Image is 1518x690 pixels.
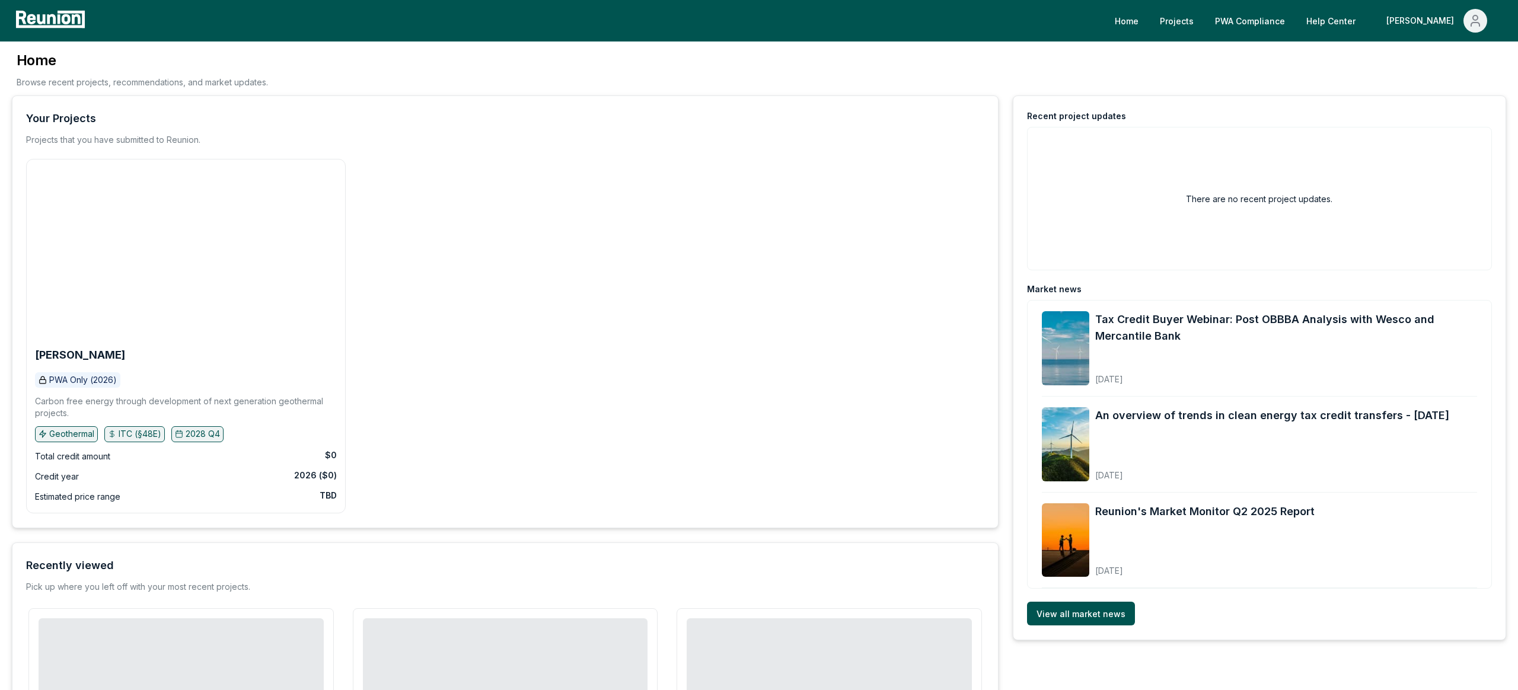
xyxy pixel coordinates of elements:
div: Pick up where you left off with your most recent projects. [26,581,250,593]
img: Reunion's Market Monitor Q2 2025 Report [1042,503,1089,577]
img: Tax Credit Buyer Webinar: Post OBBBA Analysis with Wesco and Mercantile Bank [1042,311,1089,385]
div: Recent project updates [1027,110,1126,122]
img: An overview of trends in clean energy tax credit transfers - August 2025 [1042,407,1089,481]
p: 2028 Q4 [186,428,220,440]
a: An overview of trends in clean energy tax credit transfers - [DATE] [1095,407,1449,424]
div: Your Projects [26,110,96,127]
a: Reunion's Market Monitor Q2 2025 Report [1095,503,1315,520]
button: Geothermal [35,426,98,442]
div: [PERSON_NAME] [1386,9,1459,33]
div: $0 [325,449,337,461]
div: Market news [1027,283,1082,295]
button: [PERSON_NAME] [1377,9,1497,33]
p: ITC (§48E) [119,428,161,440]
div: Total credit amount [35,449,110,464]
div: Recently viewed [26,557,114,574]
h3: Home [17,51,268,70]
p: Carbon free energy through development of next generation geothermal projects. [35,395,337,419]
a: View all market news [1027,602,1135,625]
h2: There are no recent project updates. [1186,193,1332,205]
a: Help Center [1297,9,1365,33]
p: Geothermal [49,428,94,440]
div: Credit year [35,469,79,484]
div: Estimated price range [35,490,120,504]
div: [DATE] [1095,461,1449,481]
div: [DATE] [1095,365,1477,385]
div: TBD [320,490,337,501]
a: PWA Compliance [1206,9,1294,33]
a: Home [1105,9,1148,33]
button: 2028 Q4 [171,426,224,442]
p: Browse recent projects, recommendations, and market updates. [17,76,268,88]
div: [DATE] [1095,556,1315,577]
a: Projects [1150,9,1203,33]
a: Tax Credit Buyer Webinar: Post OBBBA Analysis with Wesco and Mercantile Bank [1095,311,1477,344]
p: Projects that you have submitted to Reunion. [26,134,200,146]
nav: Main [1105,9,1506,33]
p: PWA Only (2026) [49,374,117,386]
div: 2026 ($0) [294,469,337,481]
